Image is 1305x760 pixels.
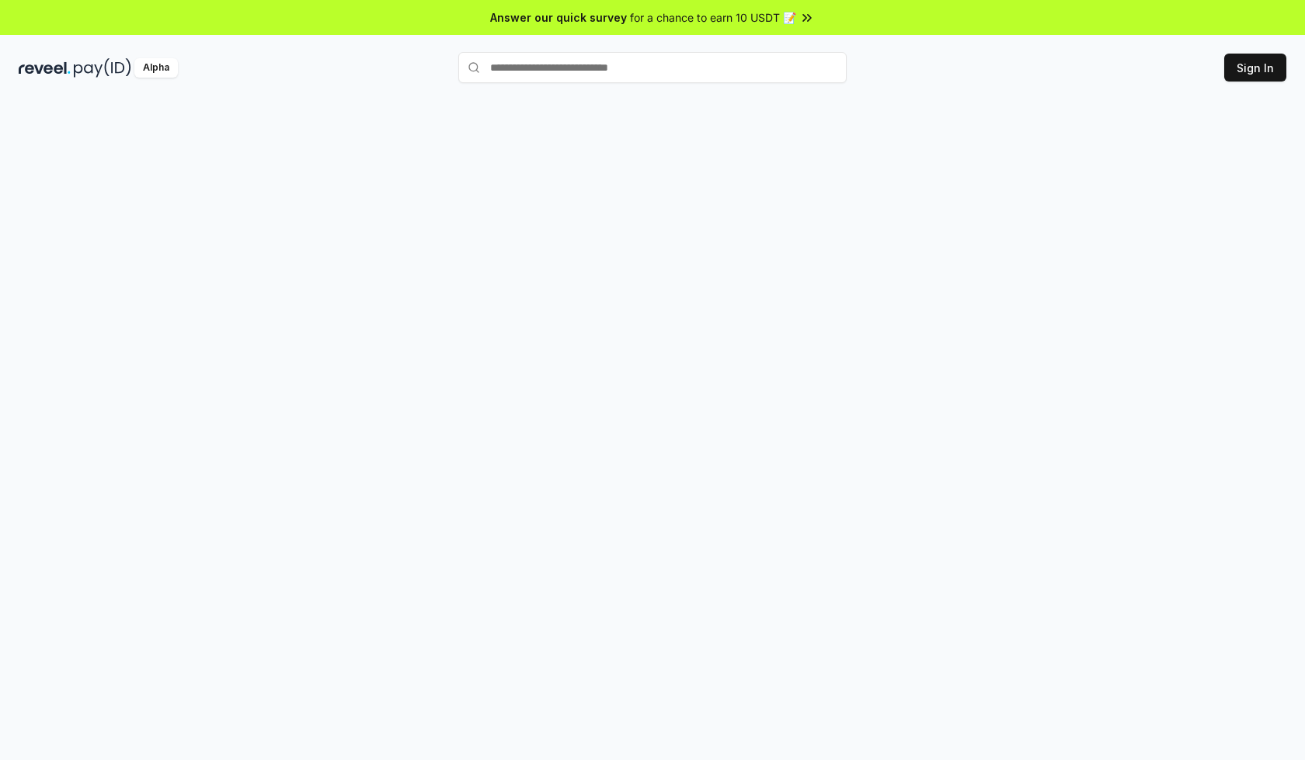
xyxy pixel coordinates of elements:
[134,58,178,78] div: Alpha
[630,9,796,26] span: for a chance to earn 10 USDT 📝
[490,9,627,26] span: Answer our quick survey
[74,58,131,78] img: pay_id
[1224,54,1286,82] button: Sign In
[19,58,71,78] img: reveel_dark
